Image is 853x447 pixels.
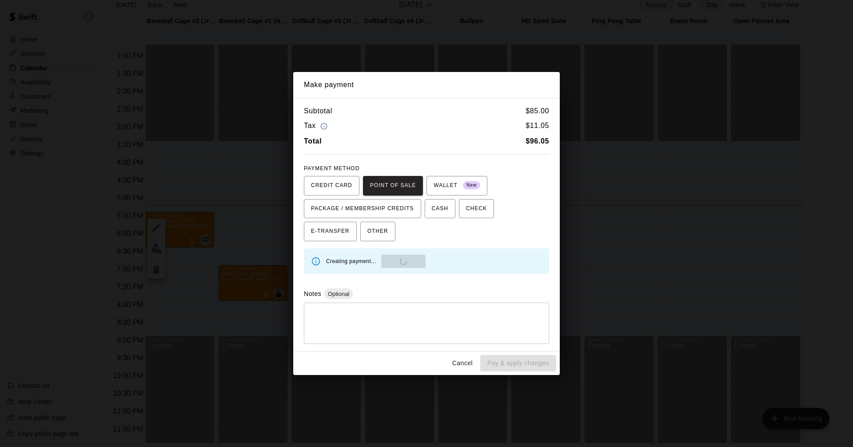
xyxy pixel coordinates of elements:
button: PACKAGE / MEMBERSHIP CREDITS [304,199,421,219]
h2: Make payment [293,72,560,98]
button: CHECK [459,199,494,219]
span: Optional [324,291,353,297]
b: $ 96.05 [526,137,549,145]
button: E-TRANSFER [304,222,357,241]
span: New [463,180,480,192]
button: WALLET New [426,176,487,196]
span: CASH [432,202,448,216]
h6: $ 85.00 [526,105,549,117]
label: Notes [304,290,321,297]
button: POINT OF SALE [363,176,423,196]
span: CHECK [466,202,487,216]
h6: Tax [304,120,330,132]
h6: Subtotal [304,105,332,117]
button: OTHER [360,222,395,241]
span: CREDIT CARD [311,179,352,193]
button: Cancel [448,355,477,371]
b: Total [304,137,322,145]
h6: $ 11.05 [526,120,549,132]
span: POINT OF SALE [370,179,416,193]
span: PAYMENT METHOD [304,165,359,172]
button: CASH [425,199,455,219]
span: WALLET [434,179,480,193]
span: Creating payment... [326,258,376,264]
span: OTHER [367,224,388,239]
span: PACKAGE / MEMBERSHIP CREDITS [311,202,414,216]
span: E-TRANSFER [311,224,350,239]
button: CREDIT CARD [304,176,359,196]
